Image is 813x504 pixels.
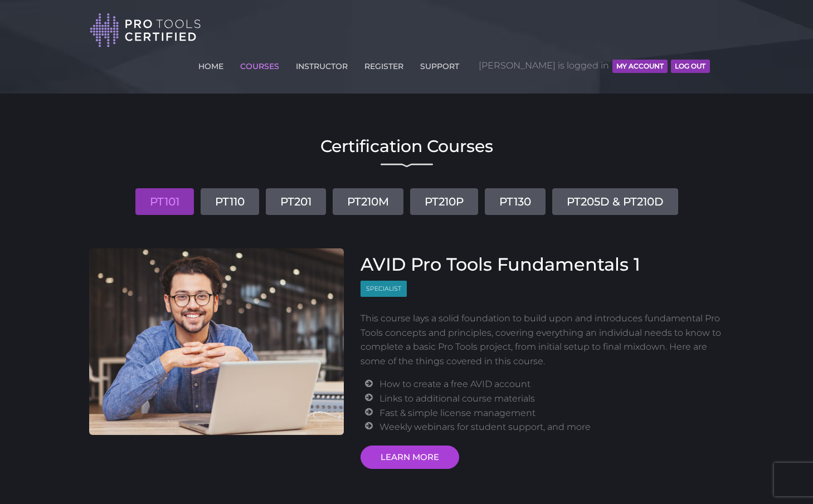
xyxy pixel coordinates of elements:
[201,188,259,215] a: PT110
[333,188,403,215] a: PT210M
[612,60,668,73] button: MY ACCOUNT
[90,12,201,48] img: Pro Tools Certified Logo
[89,138,724,155] h2: Certification Courses
[237,55,282,73] a: COURSES
[379,420,724,434] li: Weekly webinars for student support, and more
[361,311,724,368] p: This course lays a solid foundation to build upon and introduces fundamental Pro Tools concepts a...
[381,163,433,168] img: decorative line
[417,55,462,73] a: SUPPORT
[196,55,226,73] a: HOME
[361,254,724,275] h3: AVID Pro Tools Fundamentals 1
[293,55,350,73] a: INSTRUCTOR
[379,377,724,392] li: How to create a free AVID account
[135,188,194,215] a: PT101
[379,406,724,420] li: Fast & simple license management
[485,188,546,215] a: PT130
[361,446,459,469] a: LEARN MORE
[266,188,326,215] a: PT201
[362,55,406,73] a: REGISTER
[361,281,407,297] span: Specialist
[89,248,344,435] img: AVID Pro Tools Fundamentals 1 Course
[479,49,710,82] span: [PERSON_NAME] is logged in
[410,188,478,215] a: PT210P
[552,188,678,215] a: PT205D & PT210D
[379,392,724,406] li: Links to additional course materials
[671,60,709,73] button: Log Out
